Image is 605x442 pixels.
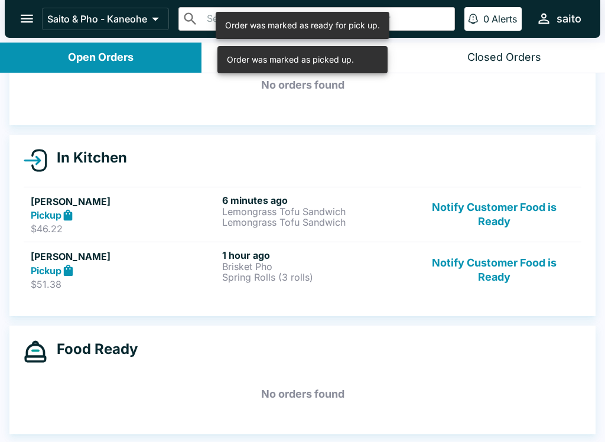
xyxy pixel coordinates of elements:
[227,50,354,70] div: Order was marked as picked up.
[492,13,517,25] p: Alerts
[222,272,409,282] p: Spring Rolls (3 rolls)
[222,194,409,206] h6: 6 minutes ago
[483,13,489,25] p: 0
[557,12,581,26] div: saito
[24,242,581,297] a: [PERSON_NAME]Pickup$51.381 hour agoBrisket PhoSpring Rolls (3 rolls)Notify Customer Food is Ready
[222,249,409,261] h6: 1 hour ago
[467,51,541,64] div: Closed Orders
[31,278,217,290] p: $51.38
[31,223,217,235] p: $46.22
[42,8,169,30] button: Saito & Pho - Kaneohe
[31,249,217,264] h5: [PERSON_NAME]
[225,15,380,35] div: Order was marked as ready for pick up.
[31,265,61,277] strong: Pickup
[203,11,450,27] input: Search orders by name or phone number
[24,187,581,242] a: [PERSON_NAME]Pickup$46.226 minutes agoLemongrass Tofu SandwichLemongrass Tofu SandwichNotify Cust...
[24,64,581,106] h5: No orders found
[12,4,42,34] button: open drawer
[24,373,581,415] h5: No orders found
[68,51,134,64] div: Open Orders
[414,194,574,235] button: Notify Customer Food is Ready
[222,206,409,217] p: Lemongrass Tofu Sandwich
[47,340,138,358] h4: Food Ready
[414,249,574,290] button: Notify Customer Food is Ready
[531,6,586,31] button: saito
[31,209,61,221] strong: Pickup
[222,261,409,272] p: Brisket Pho
[31,194,217,209] h5: [PERSON_NAME]
[47,149,127,167] h4: In Kitchen
[47,13,147,25] p: Saito & Pho - Kaneohe
[222,217,409,227] p: Lemongrass Tofu Sandwich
